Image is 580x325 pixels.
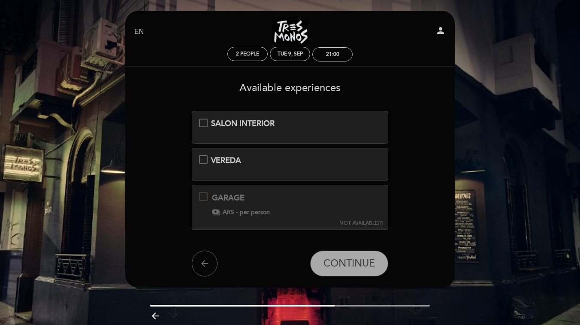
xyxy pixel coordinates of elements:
[236,20,344,44] a: Tres Monos
[199,258,210,269] i: arrow_back
[211,156,241,165] span: VEREDA
[310,251,388,276] button: CONTINUE
[240,208,270,217] span: per person
[326,51,339,58] div: 21:00
[212,208,221,217] span: payments
[211,119,275,128] span: SALON INTERIOR
[192,251,217,276] button: arrow_back
[236,51,259,57] span: 2 people
[337,185,386,227] button: NOT AVAILABLE(?)
[339,220,378,227] span: NOT AVAILABLE
[339,220,383,227] div: (?)
[212,193,270,204] div: GARAGE
[435,25,446,36] i: person
[199,155,381,166] md-checkbox: VEREDA
[323,258,375,270] span: CONTINUE
[278,51,303,57] div: Tue 9, Sep
[239,82,341,94] span: Available experiences
[435,25,446,39] button: person
[150,311,160,321] i: arrow_backward
[199,118,381,129] md-checkbox: SALON INTERIOR
[223,208,238,217] span: ARS -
